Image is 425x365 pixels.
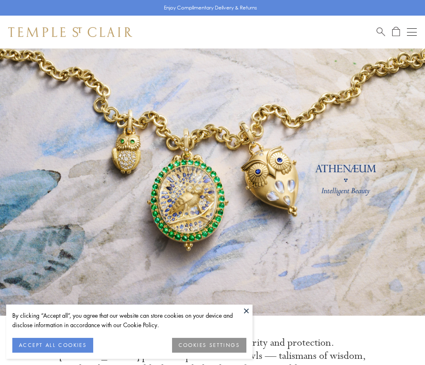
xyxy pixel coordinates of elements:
[407,27,417,37] button: Open navigation
[8,27,132,37] img: Temple St. Clair
[12,311,246,330] div: By clicking “Accept all”, you agree that our website can store cookies on your device and disclos...
[12,338,93,353] button: ACCEPT ALL COOKIES
[172,338,246,353] button: COOKIES SETTINGS
[164,4,257,12] p: Enjoy Complimentary Delivery & Returns
[392,27,400,37] a: Open Shopping Bag
[377,27,385,37] a: Search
